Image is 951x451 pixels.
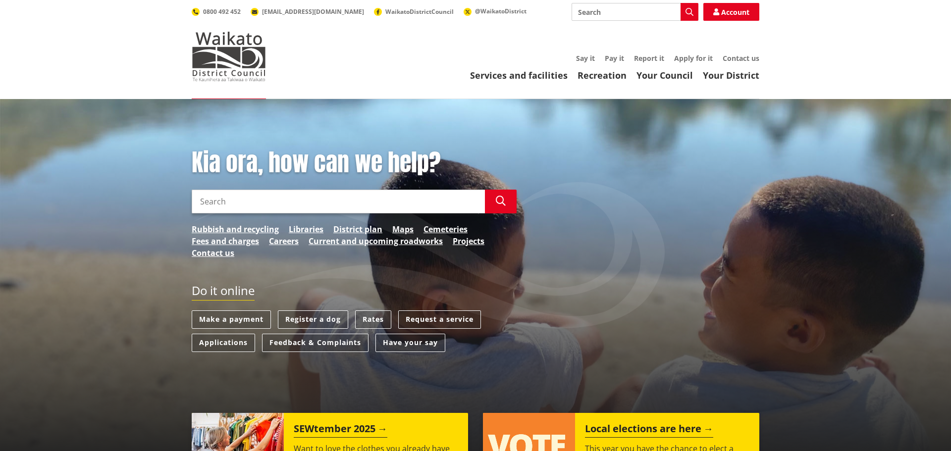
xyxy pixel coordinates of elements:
a: 0800 492 452 [192,7,241,16]
img: Waikato District Council - Te Kaunihera aa Takiwaa o Waikato [192,32,266,81]
h2: Do it online [192,284,255,301]
span: WaikatoDistrictCouncil [385,7,454,16]
a: WaikatoDistrictCouncil [374,7,454,16]
a: Say it [576,53,595,63]
span: 0800 492 452 [203,7,241,16]
h2: SEWtember 2025 [294,423,387,438]
span: [EMAIL_ADDRESS][DOMAIN_NAME] [262,7,364,16]
span: @WaikatoDistrict [475,7,527,15]
a: Services and facilities [470,69,568,81]
a: Recreation [578,69,627,81]
a: Careers [269,235,299,247]
a: Pay it [605,53,624,63]
a: Apply for it [674,53,713,63]
a: Request a service [398,310,481,329]
a: Your Council [636,69,693,81]
input: Search input [572,3,698,21]
a: [EMAIL_ADDRESS][DOMAIN_NAME] [251,7,364,16]
input: Search input [192,190,485,213]
a: Fees and charges [192,235,259,247]
a: Contact us [723,53,759,63]
a: Feedback & Complaints [262,334,369,352]
a: @WaikatoDistrict [464,7,527,15]
a: District plan [333,223,382,235]
a: Contact us [192,247,234,259]
a: Register a dog [278,310,348,329]
h1: Kia ora, how can we help? [192,149,517,177]
a: Rates [355,310,391,329]
a: Projects [453,235,484,247]
a: Account [703,3,759,21]
a: Applications [192,334,255,352]
a: Your District [703,69,759,81]
a: Cemeteries [423,223,468,235]
a: Make a payment [192,310,271,329]
a: Maps [392,223,414,235]
a: Have your say [375,334,445,352]
a: Rubbish and recycling [192,223,279,235]
a: Report it [634,53,664,63]
h2: Local elections are here [585,423,713,438]
a: Libraries [289,223,323,235]
a: Current and upcoming roadworks [309,235,443,247]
